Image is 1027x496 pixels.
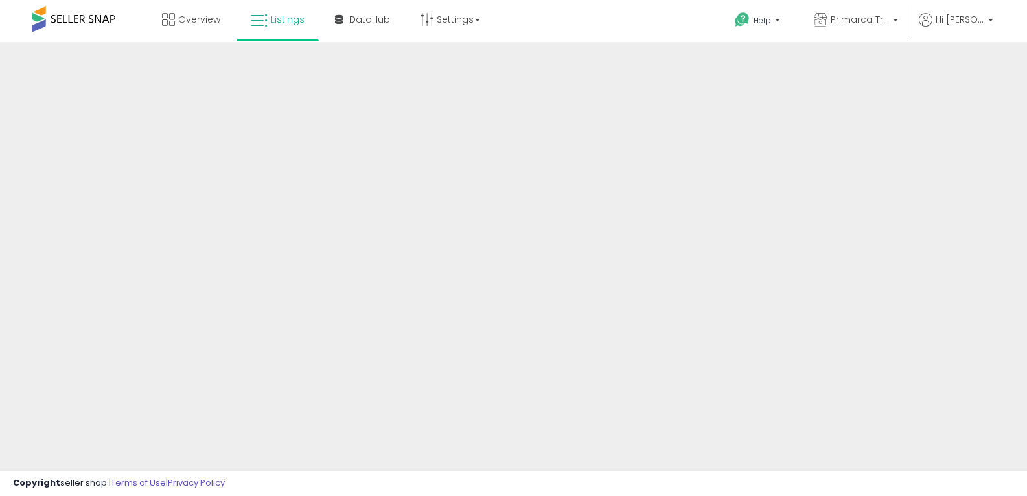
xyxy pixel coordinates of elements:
a: Terms of Use [111,477,166,489]
span: Overview [178,13,220,26]
span: Hi [PERSON_NAME] [936,13,984,26]
i: Get Help [734,12,750,28]
strong: Copyright [13,477,60,489]
span: Help [754,15,771,26]
a: Hi [PERSON_NAME] [919,13,993,42]
span: Listings [271,13,305,26]
a: Help [724,2,793,42]
span: DataHub [349,13,390,26]
div: seller snap | | [13,477,225,490]
span: Primarca Trading [831,13,889,26]
a: Privacy Policy [168,477,225,489]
